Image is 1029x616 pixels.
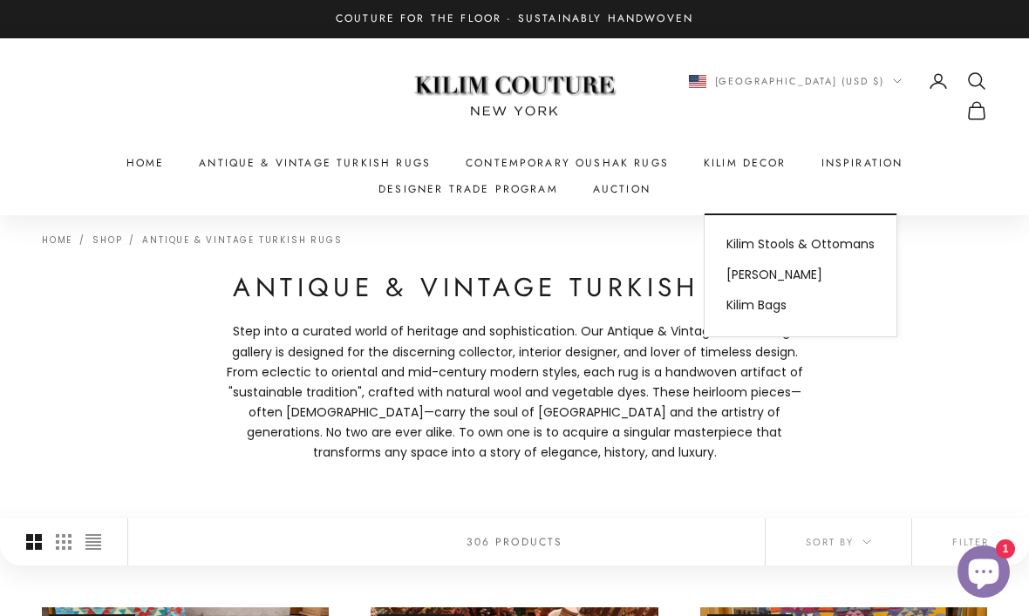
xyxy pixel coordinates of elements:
[466,154,669,172] a: Contemporary Oushak Rugs
[705,260,896,290] a: [PERSON_NAME]
[126,154,165,172] a: Home
[378,180,558,198] a: Designer Trade Program
[952,545,1015,602] inbox-online-store-chat: Shopify online store chat
[42,233,342,245] nav: Breadcrumb
[821,154,903,172] a: Inspiration
[199,154,431,172] a: Antique & Vintage Turkish Rugs
[704,154,787,172] summary: Kilim Decor
[715,73,885,89] span: [GEOGRAPHIC_DATA] (USD $)
[806,534,871,550] span: Sort by
[689,73,903,89] button: Change country or currency
[218,271,811,305] h1: Antique & Vintage Turkish Rugs
[142,234,342,247] a: Antique & Vintage Turkish Rugs
[658,71,987,121] nav: Secondary navigation
[92,234,122,247] a: Shop
[26,518,42,565] button: Switch to larger product images
[336,10,693,28] p: Couture for the Floor · Sustainably Handwoven
[56,518,72,565] button: Switch to smaller product images
[689,75,706,88] img: United States
[42,234,72,247] a: Home
[467,533,563,551] p: 306 products
[705,290,896,321] a: Kilim Bags
[85,518,101,565] button: Switch to compact product images
[405,55,624,138] img: Logo of Kilim Couture New York
[593,180,651,198] a: Auction
[42,154,987,199] nav: Primary navigation
[218,322,811,463] p: Step into a curated world of heritage and sophistication. Our Antique & Vintage Turkish Rugs gall...
[766,518,911,565] button: Sort by
[705,229,896,260] a: Kilim Stools & Ottomans
[912,518,1029,565] button: Filter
